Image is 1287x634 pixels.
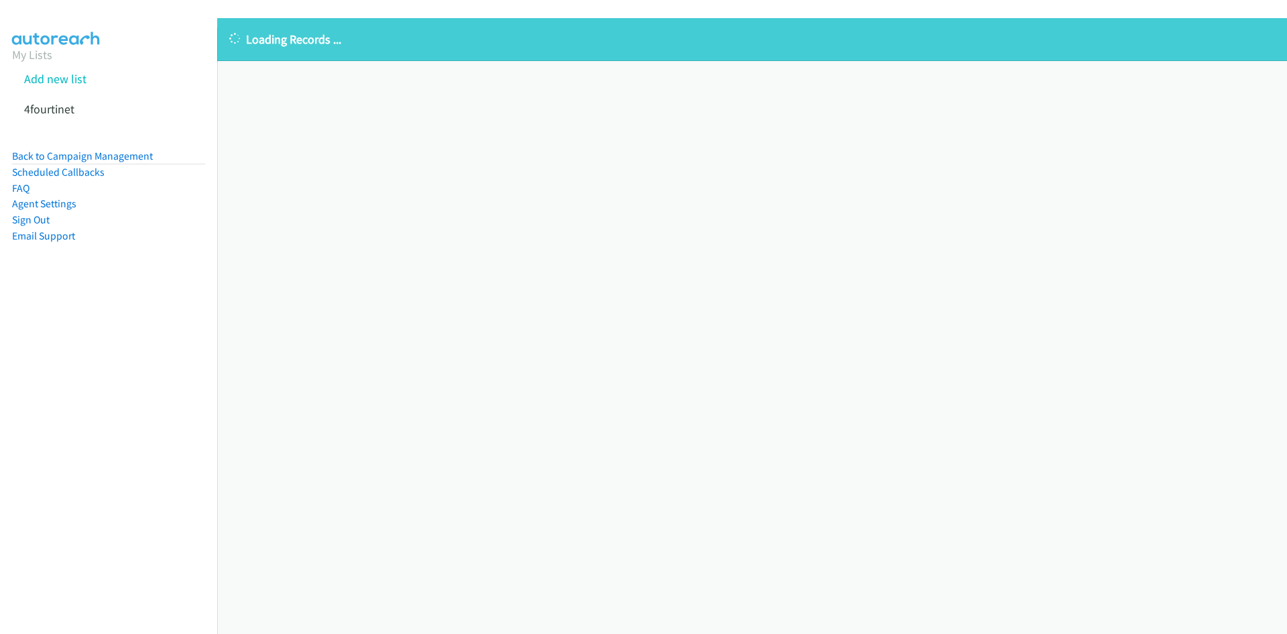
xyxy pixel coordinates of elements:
[12,182,29,195] a: FAQ
[24,101,74,117] a: 4fourtinet
[12,229,75,242] a: Email Support
[12,47,52,62] a: My Lists
[24,71,86,87] a: Add new list
[229,30,1275,48] p: Loading Records ...
[12,197,76,210] a: Agent Settings
[12,166,105,178] a: Scheduled Callbacks
[12,150,153,162] a: Back to Campaign Management
[12,213,50,226] a: Sign Out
